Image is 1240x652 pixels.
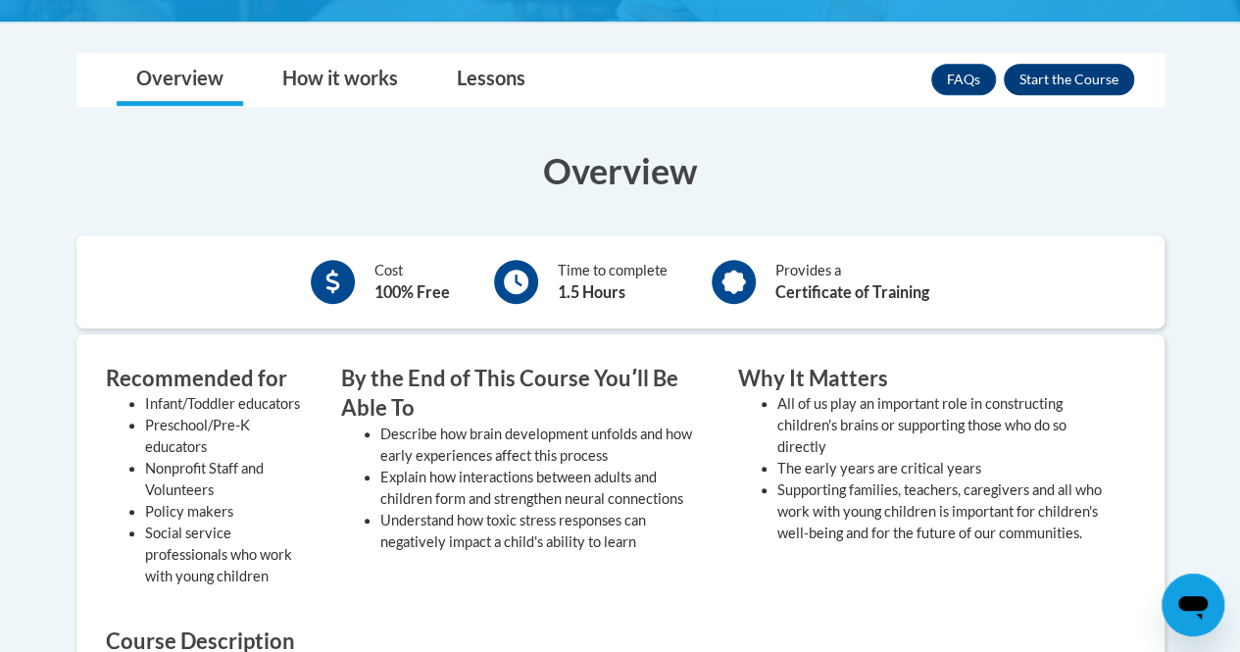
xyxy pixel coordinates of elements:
[777,393,1106,458] li: All of us play an important role in constructing children's brains or supporting those who do so ...
[931,64,996,95] a: FAQs
[775,260,929,304] div: Provides a
[263,54,418,106] a: How it works
[775,282,929,301] b: Certificate of Training
[117,54,243,106] a: Overview
[777,458,1106,479] li: The early years are critical years
[374,282,450,301] b: 100% Free
[374,260,450,304] div: Cost
[380,424,709,467] li: Describe how brain development unfolds and how early experiences affect this process
[145,523,312,587] li: Social service professionals who work with young children
[738,364,1106,394] h3: Why It Matters
[341,364,709,425] h3: By the End of This Course Youʹll Be Able To
[76,146,1165,195] h3: Overview
[145,458,312,501] li: Nonprofit Staff and Volunteers
[558,282,625,301] b: 1.5 Hours
[380,510,709,553] li: Understand how toxic stress responses can negatively impact a child's ability to learn
[106,364,312,394] h3: Recommended for
[145,393,312,415] li: Infant/Toddler educators
[777,479,1106,544] li: Supporting families, teachers, caregivers and all who work with young children is important for c...
[380,467,709,510] li: Explain how interactions between adults and children form and strengthen neural connections
[558,260,668,304] div: Time to complete
[437,54,545,106] a: Lessons
[145,415,312,458] li: Preschool/Pre-K educators
[1162,574,1224,636] iframe: Button to launch messaging window
[1004,64,1134,95] button: Enroll
[145,501,312,523] li: Policy makers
